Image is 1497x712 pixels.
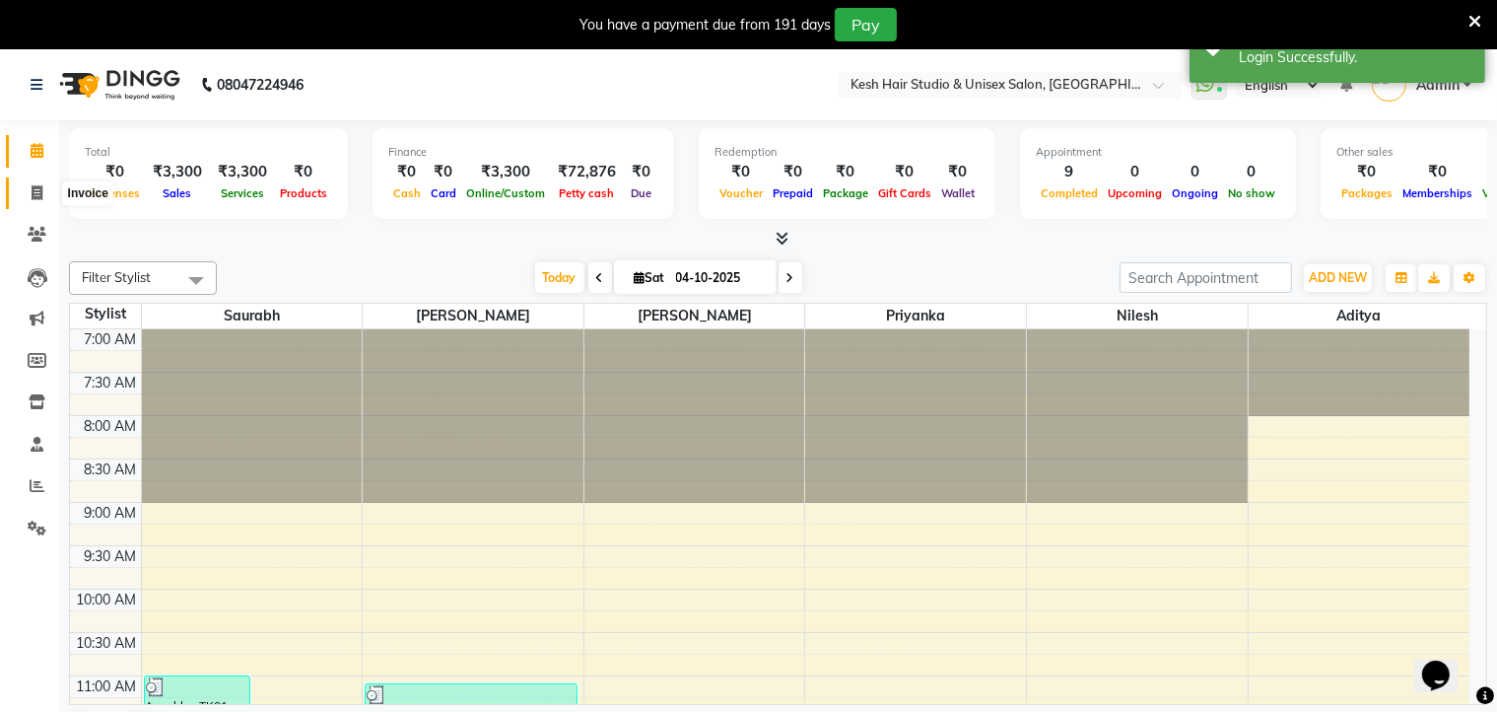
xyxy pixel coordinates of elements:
img: logo [50,57,185,112]
span: Sat [630,270,670,285]
span: Nilesh [1027,304,1248,328]
div: ₹0 [936,161,980,183]
span: Services [216,186,269,200]
div: 0 [1103,161,1167,183]
div: 7:30 AM [81,373,141,393]
span: Petty cash [555,186,620,200]
span: Cash [388,186,426,200]
div: ₹0 [818,161,873,183]
span: ADD NEW [1309,270,1367,285]
img: Admin [1372,67,1406,102]
div: You have a payment due from 191 days [579,15,831,36]
div: 7:00 AM [81,329,141,350]
span: Ongoing [1167,186,1223,200]
button: Pay [835,8,897,41]
span: Completed [1036,186,1103,200]
div: 10:30 AM [73,633,141,654]
span: [PERSON_NAME] [584,304,805,328]
div: ₹0 [714,161,768,183]
div: Stylist [70,304,141,324]
div: Redemption [714,144,980,161]
div: 10:00 AM [73,590,141,610]
div: ₹0 [768,161,818,183]
div: ₹72,876 [550,161,624,183]
span: [PERSON_NAME] [363,304,583,328]
span: Memberships [1397,186,1477,200]
input: 2025-10-04 [670,263,769,293]
span: Package [818,186,873,200]
div: 8:30 AM [81,460,141,480]
span: Filter Stylist [82,269,151,285]
span: Prepaid [768,186,818,200]
div: ₹0 [624,161,658,183]
div: ₹3,300 [210,161,275,183]
div: ₹0 [426,161,461,183]
div: Appointment [1036,144,1280,161]
div: 8:00 AM [81,416,141,437]
iframe: chat widget [1414,633,1477,692]
div: 9:30 AM [81,546,141,567]
span: Due [626,186,656,200]
span: No show [1223,186,1280,200]
div: Invoice [63,182,113,206]
div: ₹3,300 [145,161,210,183]
div: Finance [388,144,658,161]
div: ₹0 [388,161,426,183]
span: Packages [1336,186,1397,200]
span: Saurabh [142,304,363,328]
b: 08047224946 [217,57,304,112]
div: ₹0 [275,161,332,183]
button: ADD NEW [1304,264,1372,292]
div: 0 [1223,161,1280,183]
span: Card [426,186,461,200]
span: Admin [1416,75,1460,96]
div: 9 [1036,161,1103,183]
div: ₹0 [85,161,145,183]
span: Online/Custom [461,186,550,200]
div: ₹0 [1397,161,1477,183]
div: ₹0 [1336,161,1397,183]
span: Products [275,186,332,200]
div: ₹0 [873,161,936,183]
span: Gift Cards [873,186,936,200]
div: 0 [1167,161,1223,183]
div: ₹3,300 [461,161,550,183]
span: Aditya [1249,304,1469,328]
span: Priyanka [805,304,1026,328]
div: 9:00 AM [81,503,141,524]
div: Total [85,144,332,161]
span: Voucher [714,186,768,200]
div: Login Successfully. [1239,47,1470,68]
span: Upcoming [1103,186,1167,200]
span: Sales [159,186,197,200]
span: Today [535,262,584,293]
input: Search Appointment [1120,262,1292,293]
span: Wallet [936,186,980,200]
div: 11:00 AM [73,676,141,697]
